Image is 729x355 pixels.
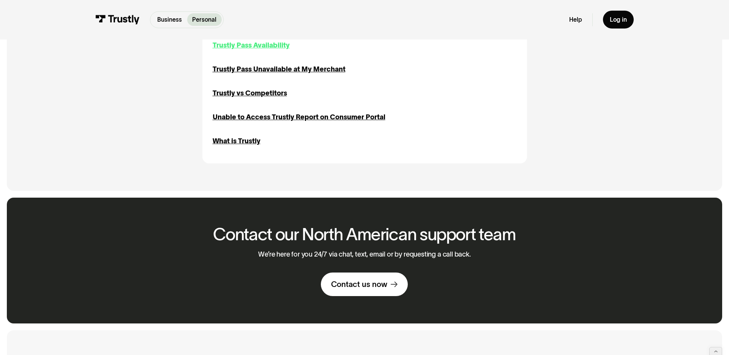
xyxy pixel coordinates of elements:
[569,16,582,24] a: Help
[192,15,216,24] p: Personal
[213,64,346,74] a: Trustly Pass Unavailable at My Merchant
[213,88,287,98] a: Trustly vs Competitors
[213,225,516,244] h2: Contact our North American support team
[213,136,260,146] a: What is Trustly
[213,40,290,51] a: Trustly Pass Availability
[213,112,385,122] a: Unable to Access Trustly Report on Consumer Portal
[152,13,187,26] a: Business
[95,15,140,24] img: Trustly Logo
[157,15,182,24] p: Business
[603,11,634,29] a: Log in
[331,279,387,289] div: Contact us now
[187,13,222,26] a: Personal
[610,16,627,24] div: Log in
[258,250,471,259] p: We’re here for you 24/7 via chat, text, email or by requesting a call back.
[321,273,408,296] a: Contact us now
